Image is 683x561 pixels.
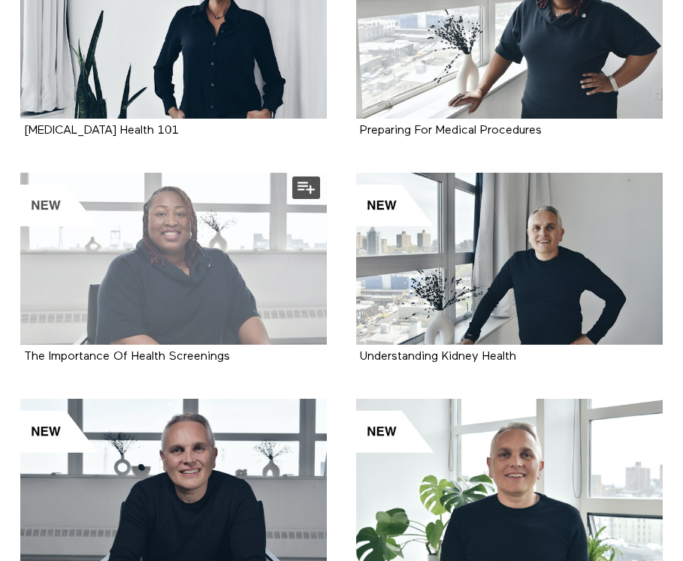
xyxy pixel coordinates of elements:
a: Preparing For Medical Procedures [360,125,542,136]
strong: The Importance Of Health Screenings [24,351,230,363]
button: Add to my list [292,176,320,199]
a: The Importance Of Health Screenings [20,173,327,345]
a: The Importance Of Health Screenings [24,351,230,362]
strong: Musculoskeletal Health 101 [24,125,179,137]
strong: Preparing For Medical Procedures [360,125,542,137]
a: [MEDICAL_DATA] Health 101 [24,125,179,136]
